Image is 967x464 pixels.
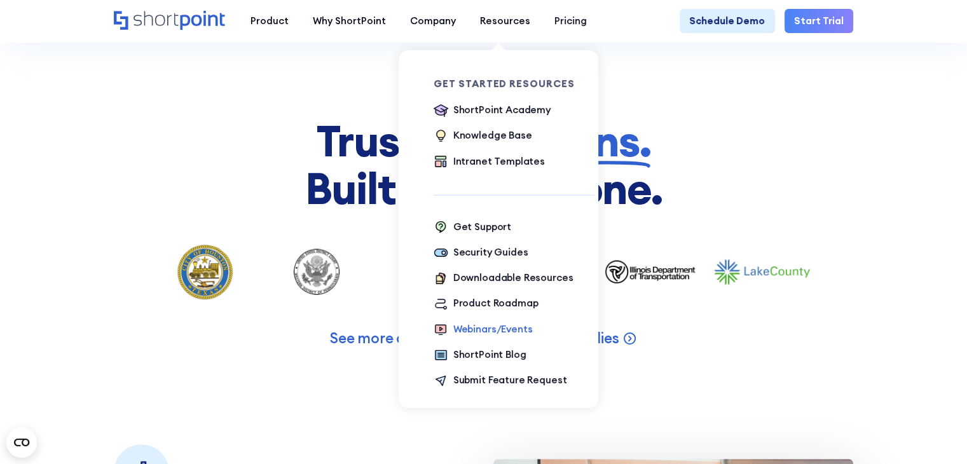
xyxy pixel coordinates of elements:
a: Home [114,11,226,32]
div: Security Guides [453,245,528,260]
a: Intranet Templates [434,154,545,170]
img: lake county intranet [713,242,810,302]
iframe: Chat Widget [903,403,967,464]
div: Intranet Templates [453,154,545,169]
div: Downloadable Resources [453,271,573,285]
div: Pricing [554,14,587,29]
a: Pricing [542,9,599,33]
button: Open CMP widget [6,427,37,458]
a: Company [398,9,468,33]
p: See more customers and read case studies [330,329,619,348]
a: Downloadable Resources [434,271,573,287]
a: Submit Feature Request [434,373,566,389]
div: ShortPoint Blog [453,348,526,362]
h2: Trusted by Built for everyone. [302,117,664,213]
div: Get Support [453,220,511,235]
a: Security Guides [434,245,528,261]
div: Knowledge Base [453,128,532,143]
a: Get Support [434,220,511,236]
a: Schedule Demo [680,9,774,33]
a: Product [238,9,301,33]
img: California Intranet Sites [380,242,476,302]
div: Submit Feature Request [453,373,567,388]
div: Get Started Resources [434,79,594,88]
div: Company [410,14,456,29]
div: ShortPoint Academy [453,103,551,118]
a: Webinars/Events [434,322,532,338]
div: Why ShortPoint [313,14,386,29]
div: Product [250,14,289,29]
a: See more customers and read case studies [330,329,636,348]
div: Resources [480,14,530,29]
a: ShortPoint Blog [434,348,526,364]
a: Resources [468,9,542,33]
a: Start Trial [785,9,853,33]
a: Knowledge Base [434,128,532,144]
a: Product Roadmap [434,296,538,312]
img: Illinois Intranet Sites [602,242,699,302]
a: Why ShortPoint [301,9,398,33]
a: ShortPoint Academy [434,103,551,119]
div: Webinars/Events [453,322,533,337]
div: Product Roadmap [453,296,538,311]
